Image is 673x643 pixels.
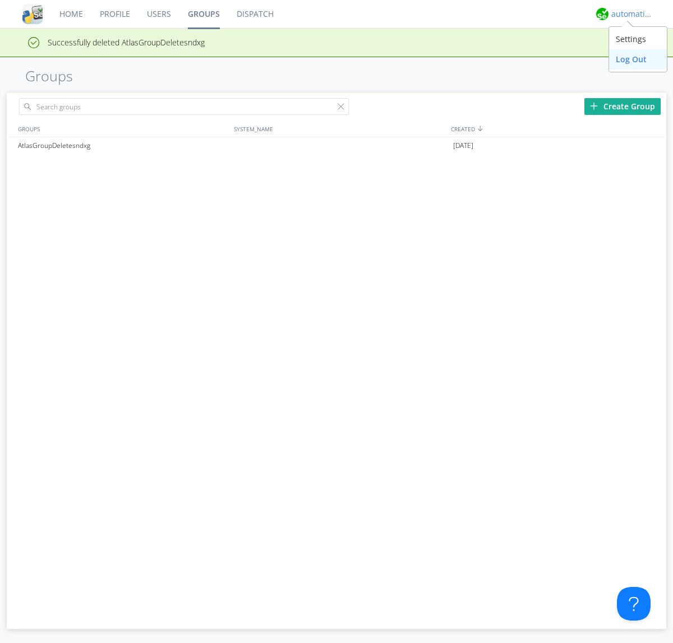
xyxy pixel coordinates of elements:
[617,587,651,621] iframe: Toggle Customer Support
[584,98,661,115] div: Create Group
[19,98,349,115] input: Search groups
[8,37,205,48] span: Successfully deleted AtlasGroupDeletesndxg
[15,137,231,154] div: AtlasGroupDeletesndxg
[609,29,667,49] div: Settings
[609,49,667,70] div: Log Out
[448,121,666,137] div: CREATED
[453,137,473,154] span: [DATE]
[7,137,666,154] a: AtlasGroupDeletesndxg[DATE]
[596,8,609,20] img: d2d01cd9b4174d08988066c6d424eccd
[611,8,653,20] div: automation+atlas
[22,4,43,24] img: cddb5a64eb264b2086981ab96f4c1ba7
[231,121,448,137] div: SYSTEM_NAME
[15,121,228,137] div: GROUPS
[590,102,598,110] img: plus.svg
